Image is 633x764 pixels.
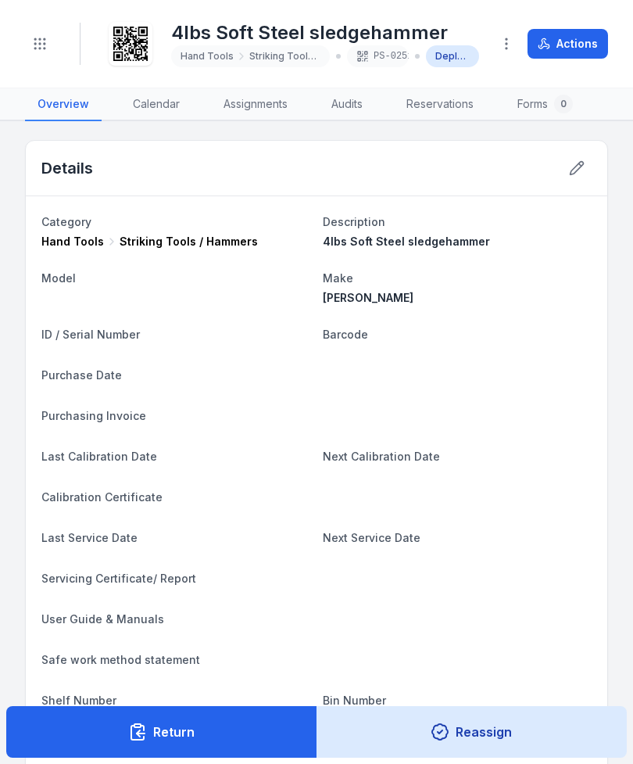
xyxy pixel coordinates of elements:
button: Actions [527,29,608,59]
a: Reservations [394,88,486,121]
span: Description [323,215,385,228]
span: Model [41,271,76,285]
button: Return [6,706,317,758]
div: PS-0251 [347,45,409,67]
span: Make [323,271,353,285]
h1: 4lbs Soft Steel sledgehammer [171,20,479,45]
span: [PERSON_NAME] [323,291,413,304]
span: Hand Tools [181,50,234,63]
span: Barcode [323,328,368,341]
span: Servicing Certificate/ Report [41,572,196,585]
span: Last Calibration Date [41,450,157,463]
span: Next Calibration Date [323,450,440,463]
h2: Details [41,157,93,179]
span: 4lbs Soft Steel sledgehammer [323,235,490,248]
span: Calibration Certificate [41,490,163,504]
button: Reassign [316,706,628,758]
span: Hand Tools [41,234,104,249]
a: Assignments [211,88,300,121]
span: Safe work method statement [41,653,200,666]
div: Deployed [426,45,479,67]
a: Forms0 [505,88,585,121]
span: Last Service Date [41,531,138,544]
a: Calendar [120,88,192,121]
span: ID / Serial Number [41,328,140,341]
div: 0 [554,95,573,113]
span: Shelf Number [41,694,116,707]
span: Category [41,215,91,228]
span: User Guide & Manuals [41,612,164,626]
a: Overview [25,88,102,121]
a: Audits [319,88,375,121]
span: Purchase Date [41,368,122,382]
span: Next Service Date [323,531,420,544]
span: Striking Tools / Hammers [120,234,258,249]
span: Striking Tools / Hammers [249,50,320,63]
span: Bin Number [323,694,386,707]
button: Toggle navigation [25,29,55,59]
span: Purchasing Invoice [41,409,146,422]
